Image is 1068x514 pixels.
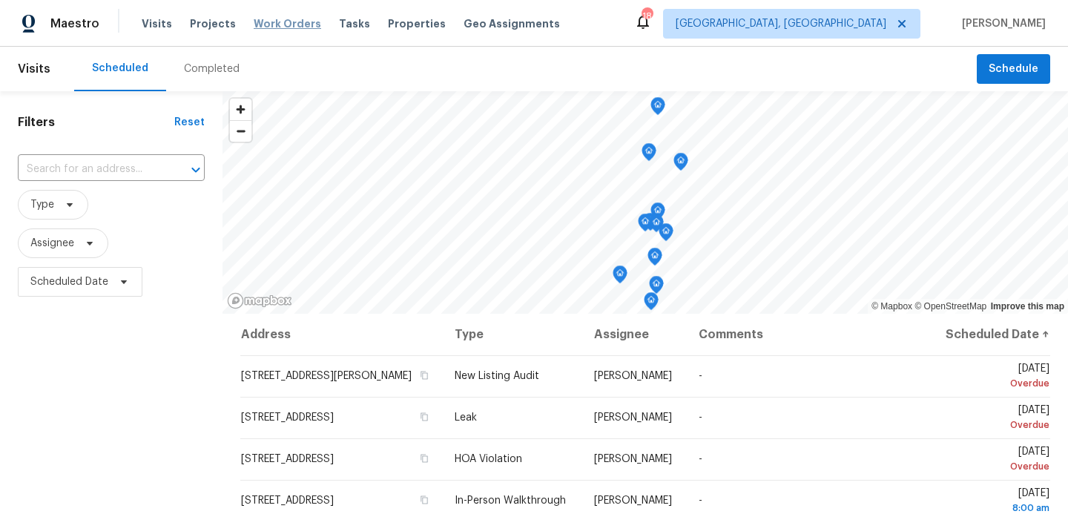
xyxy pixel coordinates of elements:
span: Leak [455,412,477,423]
span: In-Person Walkthrough [455,495,566,506]
th: Scheduled Date ↑ [930,314,1050,355]
th: Type [443,314,582,355]
span: [PERSON_NAME] [594,371,672,381]
button: Schedule [977,54,1050,85]
span: [STREET_ADDRESS] [241,454,334,464]
span: Assignee [30,236,74,251]
span: [STREET_ADDRESS] [241,495,334,506]
div: Map marker [638,214,653,237]
div: Map marker [650,97,665,120]
span: Zoom out [230,121,251,142]
div: Map marker [649,276,664,299]
h1: Filters [18,115,174,130]
span: [STREET_ADDRESS][PERSON_NAME] [241,371,412,381]
canvas: Map [222,91,1068,314]
div: Map marker [673,153,688,176]
span: [PERSON_NAME] [956,16,1046,31]
div: Map marker [642,143,656,166]
button: Open [185,159,206,180]
span: - [699,454,702,464]
div: Map marker [643,213,658,236]
button: Zoom out [230,120,251,142]
input: Search for an address... [18,158,163,181]
span: New Listing Audit [455,371,539,381]
div: Reset [174,115,205,130]
div: Map marker [644,292,659,315]
span: Work Orders [254,16,321,31]
span: [DATE] [942,363,1049,391]
span: [DATE] [942,447,1049,474]
a: Mapbox homepage [227,292,292,309]
div: Overdue [942,376,1049,391]
a: OpenStreetMap [914,301,986,312]
button: Copy Address [418,452,431,465]
th: Assignee [582,314,687,355]
button: Copy Address [418,410,431,424]
div: Map marker [650,202,665,225]
span: Type [30,197,54,212]
span: [GEOGRAPHIC_DATA], [GEOGRAPHIC_DATA] [676,16,886,31]
div: Scheduled [92,61,148,76]
th: Comments [687,314,930,355]
span: Tasks [339,19,370,29]
div: Map marker [649,214,664,237]
a: Mapbox [871,301,912,312]
span: HOA Violation [455,454,522,464]
button: Copy Address [418,369,431,382]
div: Overdue [942,418,1049,432]
span: Maestro [50,16,99,31]
span: Geo Assignments [464,16,560,31]
span: [PERSON_NAME] [594,454,672,464]
span: Projects [190,16,236,31]
span: - [699,412,702,423]
span: Visits [18,53,50,85]
th: Address [240,314,443,355]
div: Completed [184,62,240,76]
button: Zoom in [230,99,251,120]
span: [STREET_ADDRESS] [241,412,334,423]
span: Schedule [989,60,1038,79]
span: [PERSON_NAME] [594,412,672,423]
span: [DATE] [942,405,1049,432]
span: - [699,371,702,381]
div: Overdue [942,459,1049,474]
div: Map marker [659,223,673,246]
div: 18 [642,9,652,24]
span: Scheduled Date [30,274,108,289]
div: Map marker [647,248,662,271]
span: Visits [142,16,172,31]
button: Copy Address [418,493,431,507]
a: Improve this map [991,301,1064,312]
span: Properties [388,16,446,31]
span: [PERSON_NAME] [594,495,672,506]
div: Map marker [613,266,627,289]
span: - [699,495,702,506]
